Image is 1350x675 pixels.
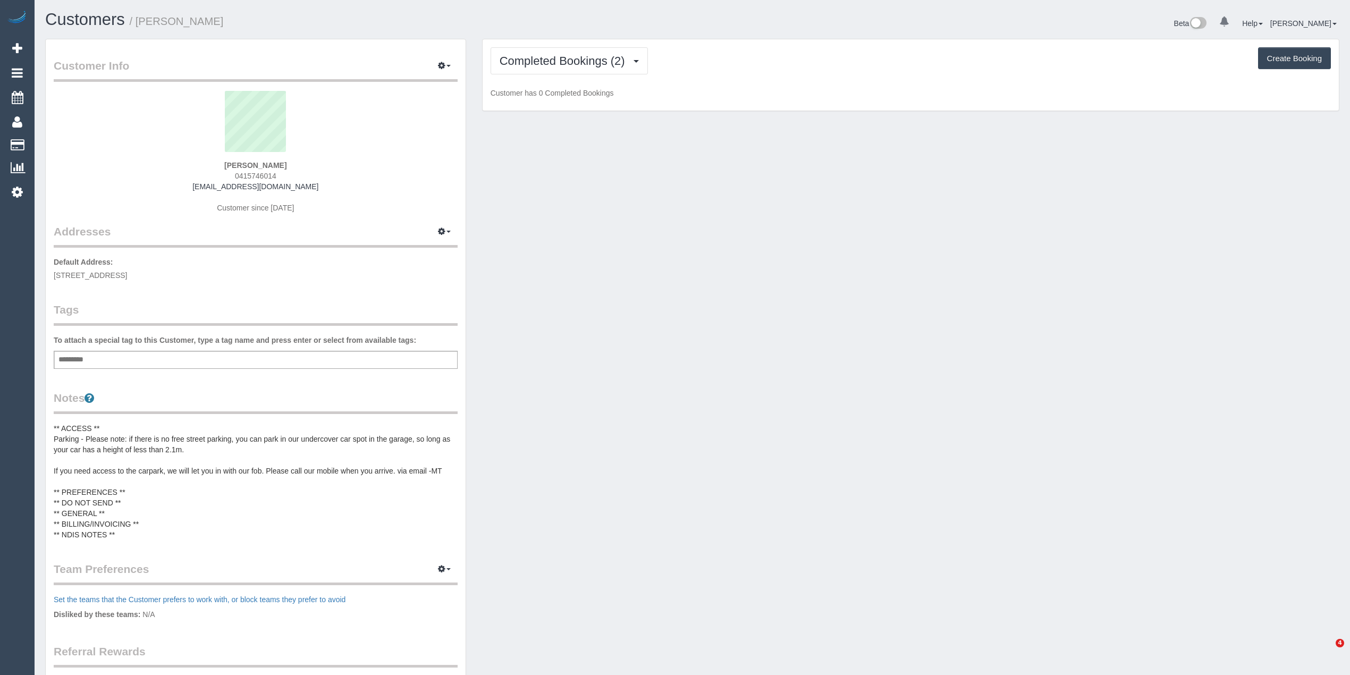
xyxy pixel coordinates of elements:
span: [STREET_ADDRESS] [54,271,127,280]
iframe: Intercom live chat [1314,639,1339,664]
button: Create Booking [1258,47,1331,70]
span: 4 [1336,639,1344,647]
legend: Customer Info [54,58,458,82]
span: Completed Bookings (2) [500,54,630,67]
strong: [PERSON_NAME] [224,161,286,170]
img: Automaid Logo [6,11,28,26]
span: N/A [142,610,155,619]
legend: Referral Rewards [54,644,458,668]
p: Customer has 0 Completed Bookings [491,88,1331,98]
a: Help [1242,19,1263,28]
img: New interface [1189,17,1206,31]
legend: Tags [54,302,458,326]
label: Default Address: [54,257,113,267]
a: Beta [1174,19,1207,28]
a: Customers [45,10,125,29]
label: To attach a special tag to this Customer, type a tag name and press enter or select from availabl... [54,335,416,345]
legend: Team Preferences [54,561,458,585]
small: / [PERSON_NAME] [130,15,224,27]
span: 0415746014 [235,172,276,180]
a: [PERSON_NAME] [1270,19,1337,28]
span: Customer since [DATE] [217,204,294,212]
legend: Notes [54,390,458,414]
a: [EMAIL_ADDRESS][DOMAIN_NAME] [192,182,318,191]
label: Disliked by these teams: [54,609,140,620]
a: Set the teams that the Customer prefers to work with, or block teams they prefer to avoid [54,595,345,604]
pre: ** ACCESS ** Parking - Please note: if there is no free street parking, you can park in our under... [54,423,458,540]
button: Completed Bookings (2) [491,47,648,74]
